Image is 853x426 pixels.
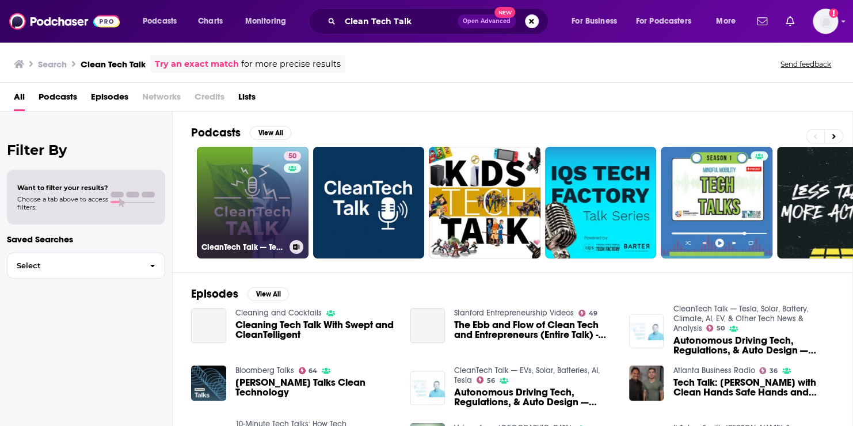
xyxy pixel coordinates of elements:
[454,320,615,340] span: The Ebb and Flow of Clean Tech and Entrepreneurs (Entire Talk) - [PERSON_NAME] (Miox)
[572,13,617,29] span: For Business
[673,304,808,333] a: CleanTech Talk — Tesla, Solar, Battery, Climate, AI, EV, & Other Tech News & Analysis
[143,13,177,29] span: Podcasts
[39,88,77,111] a: Podcasts
[14,88,25,111] a: All
[250,126,291,140] button: View All
[191,125,291,140] a: PodcastsView All
[299,367,318,374] a: 64
[454,366,600,385] a: CleanTech Talk — EVs, Solar, Batteries, AI, Tesla
[191,287,238,301] h2: Episodes
[235,308,322,318] a: Cleaning and Cocktails
[7,262,140,269] span: Select
[197,147,309,258] a: 50CleanTech Talk — Tesla, Solar, Battery, Climate, AI, EV, & Other Tech News & Analysis
[673,336,834,355] span: Autonomous Driving Tech, Regulations, & Auto Design — CleanTech Talk with [PERSON_NAME]'s [PERSON...
[241,58,341,71] span: for more precise results
[191,12,230,31] a: Charts
[7,253,165,279] button: Select
[91,88,128,111] a: Episodes
[191,287,289,301] a: EpisodesView All
[563,12,631,31] button: open menu
[17,195,108,211] span: Choose a tab above to access filters.
[288,151,296,162] span: 50
[578,310,597,317] a: 49
[813,9,838,34] span: Logged in as roneledotsonRAD
[454,387,615,407] span: Autonomous Driving Tech, Regulations, & Auto Design — CleanTech Talk with [PERSON_NAME]'s [PERSON...
[716,13,736,29] span: More
[777,59,835,69] button: Send feedback
[319,8,559,35] div: Search podcasts, credits, & more...
[410,308,445,343] a: The Ebb and Flow of Clean Tech and Entrepreneurs (Entire Talk) - Carlos Perea (Miox)
[717,326,725,331] span: 50
[454,320,615,340] a: The Ebb and Flow of Clean Tech and Entrepreneurs (Entire Talk) - Carlos Perea (Miox)
[673,378,834,397] a: Tech Talk: Chris Hermann with Clean Hands Safe Hands and Atandra Burman with RCE
[247,287,289,301] button: View All
[759,367,778,374] a: 36
[284,151,301,161] a: 50
[770,368,778,374] span: 36
[142,88,181,111] span: Networks
[454,387,615,407] a: Autonomous Driving Tech, Regulations, & Auto Design — CleanTech Talk with Cruise's Robert Grant
[235,378,397,397] a: Daniel Lurie Talks Clean Technology
[813,9,838,34] button: Show profile menu
[195,88,224,111] span: Credits
[201,242,285,252] h3: CleanTech Talk — Tesla, Solar, Battery, Climate, AI, EV, & Other Tech News & Analysis
[673,366,755,375] a: Atlanta Business Radio
[155,58,239,71] a: Try an exact match
[487,378,495,383] span: 56
[629,366,664,401] img: Tech Talk: Chris Hermann with Clean Hands Safe Hands and Atandra Burman with RCE
[237,12,301,31] button: open menu
[235,320,397,340] a: Cleaning Tech Talk With Swept and CleanTelligent
[463,18,511,24] span: Open Advanced
[17,184,108,192] span: Want to filter your results?
[235,366,294,375] a: Bloomberg Talks
[494,7,515,18] span: New
[458,14,516,28] button: Open AdvancedNew
[589,311,597,316] span: 49
[629,314,664,349] img: Autonomous Driving Tech, Regulations, & Auto Design — CleanTech Talk with Cruise's Robert Grant
[238,88,256,111] a: Lists
[477,376,495,383] a: 56
[191,308,226,343] a: Cleaning Tech Talk With Swept and CleanTelligent
[135,12,192,31] button: open menu
[752,12,772,31] a: Show notifications dropdown
[629,12,708,31] button: open menu
[708,12,750,31] button: open menu
[454,308,574,318] a: Stanford Entrepreneurship Videos
[673,336,834,355] a: Autonomous Driving Tech, Regulations, & Auto Design — CleanTech Talk with Cruise's Robert Grant
[9,10,120,32] img: Podchaser - Follow, Share and Rate Podcasts
[706,325,725,332] a: 50
[198,13,223,29] span: Charts
[38,59,67,70] h3: Search
[7,234,165,245] p: Saved Searches
[309,368,317,374] span: 64
[81,59,146,70] h3: Clean Tech Talk
[191,366,226,401] img: Daniel Lurie Talks Clean Technology
[245,13,286,29] span: Monitoring
[7,142,165,158] h2: Filter By
[235,378,397,397] span: [PERSON_NAME] Talks Clean Technology
[636,13,691,29] span: For Podcasters
[340,12,458,31] input: Search podcasts, credits, & more...
[813,9,838,34] img: User Profile
[191,125,241,140] h2: Podcasts
[829,9,838,18] svg: Add a profile image
[781,12,799,31] a: Show notifications dropdown
[410,371,445,406] img: Autonomous Driving Tech, Regulations, & Auto Design — CleanTech Talk with Cruise's Robert Grant
[673,378,834,397] span: Tech Talk: [PERSON_NAME] with Clean Hands Safe Hands and [PERSON_NAME] with RCE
